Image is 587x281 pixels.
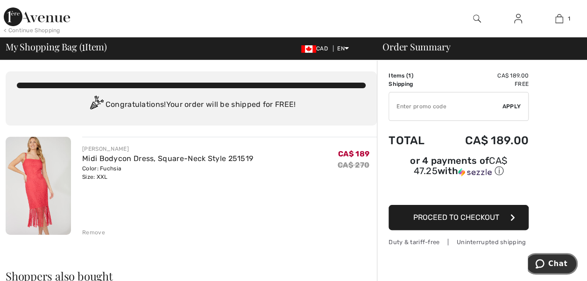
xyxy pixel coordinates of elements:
[301,45,332,52] span: CAD
[389,92,502,120] input: Promo code
[458,168,492,176] img: Sezzle
[338,161,369,169] s: CA$ 270
[389,125,439,156] td: Total
[82,164,253,181] div: Color: Fuchsia Size: XXL
[413,155,507,176] span: CA$ 47.25
[6,137,71,235] img: Midi Bodycon Dress, Square-Neck Style 251519
[439,125,529,156] td: CA$ 189.00
[502,102,521,111] span: Apply
[4,7,70,26] img: 1ère Avenue
[555,13,563,24] img: My Bag
[82,145,253,153] div: [PERSON_NAME]
[389,238,529,246] div: Duty & tariff-free | Uninterrupted shipping
[389,71,439,80] td: Items ( )
[337,45,349,52] span: EN
[82,228,105,237] div: Remove
[82,154,253,163] a: Midi Bodycon Dress, Square-Neck Style 251519
[6,42,107,51] span: My Shopping Bag ( Item)
[439,80,529,88] td: Free
[389,181,529,202] iframe: PayPal-paypal
[413,213,499,222] span: Proceed to Checkout
[389,156,529,181] div: or 4 payments ofCA$ 47.25withSezzle Click to learn more about Sezzle
[389,156,529,177] div: or 4 payments of with
[439,71,529,80] td: CA$ 189.00
[514,13,522,24] img: My Info
[528,253,578,276] iframe: Opens a widget where you can chat to one of our agents
[87,96,106,114] img: Congratulation2.svg
[371,42,581,51] div: Order Summary
[389,205,529,230] button: Proceed to Checkout
[338,149,369,158] span: CA$ 189
[408,72,411,79] span: 1
[568,14,570,23] span: 1
[389,80,439,88] td: Shipping
[507,13,530,25] a: Sign In
[17,96,366,114] div: Congratulations! Your order will be shipped for FREE!
[473,13,481,24] img: search the website
[301,45,316,53] img: Canadian Dollar
[82,40,85,52] span: 1
[539,13,579,24] a: 1
[4,26,60,35] div: < Continue Shopping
